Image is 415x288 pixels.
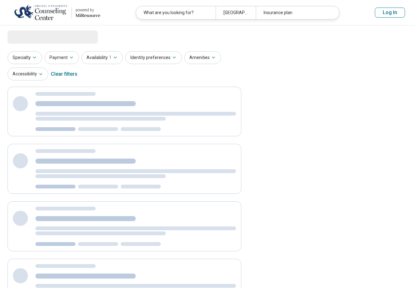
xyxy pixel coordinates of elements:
button: Availability1 [81,51,123,64]
span: Loading... [8,30,60,43]
div: [GEOGRAPHIC_DATA], [GEOGRAPHIC_DATA] [216,6,255,19]
div: powered by [76,7,100,13]
span: 1 [109,54,112,61]
button: Payment [45,51,79,64]
button: Specialty [8,51,42,64]
div: Insurance plan [256,6,335,19]
button: Amenities [184,51,221,64]
button: Identity preferences [125,51,182,64]
button: Log In [375,8,405,18]
a: Drexel Universitypowered by [10,5,100,20]
div: Clear filters [51,67,77,82]
button: Accessibility [8,68,48,80]
div: What are you looking for? [136,6,216,19]
img: Drexel University [14,5,68,20]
